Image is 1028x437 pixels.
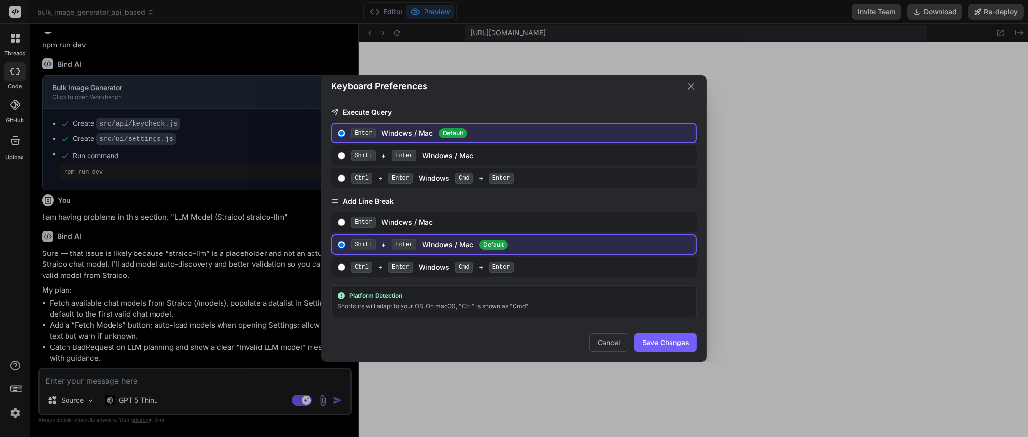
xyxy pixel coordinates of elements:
[331,196,697,206] h3: Add Line Break
[331,107,697,117] h3: Execute Query
[351,217,376,228] span: Enter
[685,80,697,92] button: Close
[338,129,345,137] input: EnterWindows / Mac Default
[351,128,692,138] div: Windows / Mac
[351,150,376,161] span: Shift
[338,152,345,160] input: Shift+EnterWindows / Mac
[351,128,376,138] span: Enter
[351,239,692,250] div: + Windows / Mac
[388,262,413,273] span: Enter
[489,262,514,273] span: Enter
[337,292,691,299] div: Platform Detection
[455,262,473,273] span: Cmd
[455,173,473,184] span: Cmd
[338,218,345,226] input: EnterWindows / Mac
[351,173,372,184] span: Ctrl
[392,239,416,250] span: Enter
[337,301,691,311] div: Shortcuts will adapt to your OS. On macOS, "Ctrl" is shown as "Cmd".
[331,79,427,93] h2: Keyboard Preferences
[439,128,467,138] span: Default
[489,173,514,184] span: Enter
[392,150,416,161] span: Enter
[338,174,345,182] input: Ctrl+Enter Windows Cmd+Enter
[351,217,692,228] div: Windows / Mac
[351,150,692,161] div: + Windows / Mac
[634,333,697,352] button: Save Changes
[479,240,508,250] span: Default
[338,263,345,271] input: Ctrl+Enter Windows Cmd+Enter
[589,333,628,352] button: Cancel
[351,239,376,250] span: Shift
[388,173,413,184] span: Enter
[351,262,372,273] span: Ctrl
[351,173,692,184] div: + Windows +
[338,241,345,249] input: Shift+EnterWindows / MacDefault
[351,262,692,273] div: + Windows +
